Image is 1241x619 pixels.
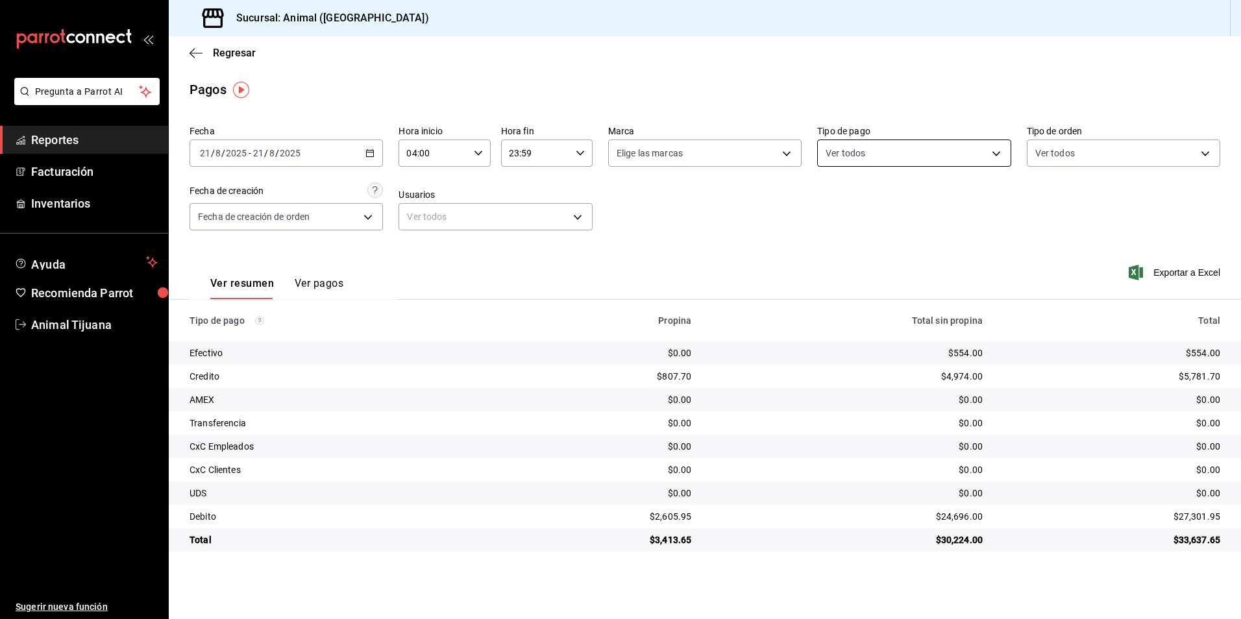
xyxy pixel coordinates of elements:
[501,127,593,136] label: Hora fin
[1003,417,1220,430] div: $0.00
[31,195,158,212] span: Inventarios
[514,315,691,326] div: Propina
[264,148,268,158] span: /
[190,315,493,326] div: Tipo de pago
[31,316,158,334] span: Animal Tijuana
[9,94,160,108] a: Pregunta a Parrot AI
[514,370,691,383] div: $807.70
[190,80,227,99] div: Pagos
[198,210,310,223] span: Fecha de creación de orden
[190,184,264,198] div: Fecha de creación
[514,510,691,523] div: $2,605.95
[712,417,983,430] div: $0.00
[514,463,691,476] div: $0.00
[617,147,683,160] span: Elige las marcas
[712,463,983,476] div: $0.00
[213,47,256,59] span: Regresar
[215,148,221,158] input: --
[817,127,1011,136] label: Tipo de pago
[1003,440,1220,453] div: $0.00
[514,487,691,500] div: $0.00
[190,346,493,359] div: Efectivo
[1035,147,1075,160] span: Ver todos
[514,346,691,359] div: $0.00
[514,417,691,430] div: $0.00
[1027,127,1220,136] label: Tipo de orden
[712,510,983,523] div: $24,696.00
[233,82,249,98] img: Tooltip marker
[279,148,301,158] input: ----
[199,148,211,158] input: --
[1003,315,1220,326] div: Total
[252,148,264,158] input: --
[275,148,279,158] span: /
[269,148,275,158] input: --
[35,85,140,99] span: Pregunta a Parrot AI
[190,127,383,136] label: Fecha
[226,10,429,26] h3: Sucursal: Animal ([GEOGRAPHIC_DATA])
[255,316,264,325] svg: Los pagos realizados con Pay y otras terminales son montos brutos.
[190,47,256,59] button: Regresar
[16,600,158,614] span: Sugerir nueva función
[190,440,493,453] div: CxC Empleados
[190,393,493,406] div: AMEX
[399,190,592,199] label: Usuarios
[399,127,490,136] label: Hora inicio
[143,34,153,44] button: open_drawer_menu
[190,463,493,476] div: CxC Clientes
[1003,393,1220,406] div: $0.00
[31,131,158,149] span: Reportes
[712,393,983,406] div: $0.00
[190,533,493,546] div: Total
[514,393,691,406] div: $0.00
[1131,265,1220,280] button: Exportar a Excel
[712,370,983,383] div: $4,974.00
[1003,533,1220,546] div: $33,637.65
[1003,346,1220,359] div: $554.00
[712,346,983,359] div: $554.00
[190,487,493,500] div: UDS
[190,417,493,430] div: Transferencia
[514,440,691,453] div: $0.00
[399,203,592,230] div: Ver todos
[712,487,983,500] div: $0.00
[826,147,865,160] span: Ver todos
[1003,510,1220,523] div: $27,301.95
[249,148,251,158] span: -
[210,277,274,299] button: Ver resumen
[514,533,691,546] div: $3,413.65
[712,533,983,546] div: $30,224.00
[210,277,343,299] div: navigation tabs
[221,148,225,158] span: /
[190,510,493,523] div: Debito
[31,254,141,270] span: Ayuda
[31,284,158,302] span: Recomienda Parrot
[608,127,802,136] label: Marca
[225,148,247,158] input: ----
[712,440,983,453] div: $0.00
[14,78,160,105] button: Pregunta a Parrot AI
[1003,487,1220,500] div: $0.00
[712,315,983,326] div: Total sin propina
[1003,463,1220,476] div: $0.00
[295,277,343,299] button: Ver pagos
[31,163,158,180] span: Facturación
[1003,370,1220,383] div: $5,781.70
[211,148,215,158] span: /
[190,370,493,383] div: Credito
